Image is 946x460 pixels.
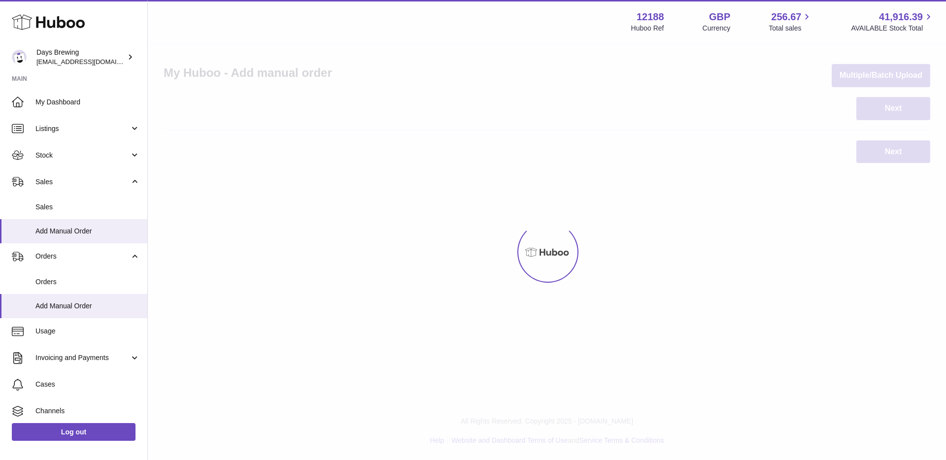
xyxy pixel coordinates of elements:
div: Huboo Ref [631,24,664,33]
span: Usage [35,327,140,336]
div: Days Brewing [36,48,125,66]
span: 41,916.39 [879,10,923,24]
span: Add Manual Order [35,227,140,236]
a: 256.67 Total sales [769,10,812,33]
span: Total sales [769,24,812,33]
div: Currency [703,24,731,33]
span: My Dashboard [35,98,140,107]
span: Channels [35,406,140,416]
span: Cases [35,380,140,389]
span: Add Manual Order [35,301,140,311]
span: Orders [35,252,130,261]
span: AVAILABLE Stock Total [851,24,934,33]
span: [EMAIL_ADDRESS][DOMAIN_NAME] [36,58,145,66]
a: Log out [12,423,135,441]
span: Invoicing and Payments [35,353,130,362]
strong: 12188 [637,10,664,24]
span: Stock [35,151,130,160]
span: Listings [35,124,130,133]
span: 256.67 [771,10,801,24]
a: 41,916.39 AVAILABLE Stock Total [851,10,934,33]
span: Sales [35,177,130,187]
span: Sales [35,202,140,212]
strong: GBP [709,10,730,24]
img: helena@daysbrewing.com [12,50,27,65]
span: Orders [35,277,140,287]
